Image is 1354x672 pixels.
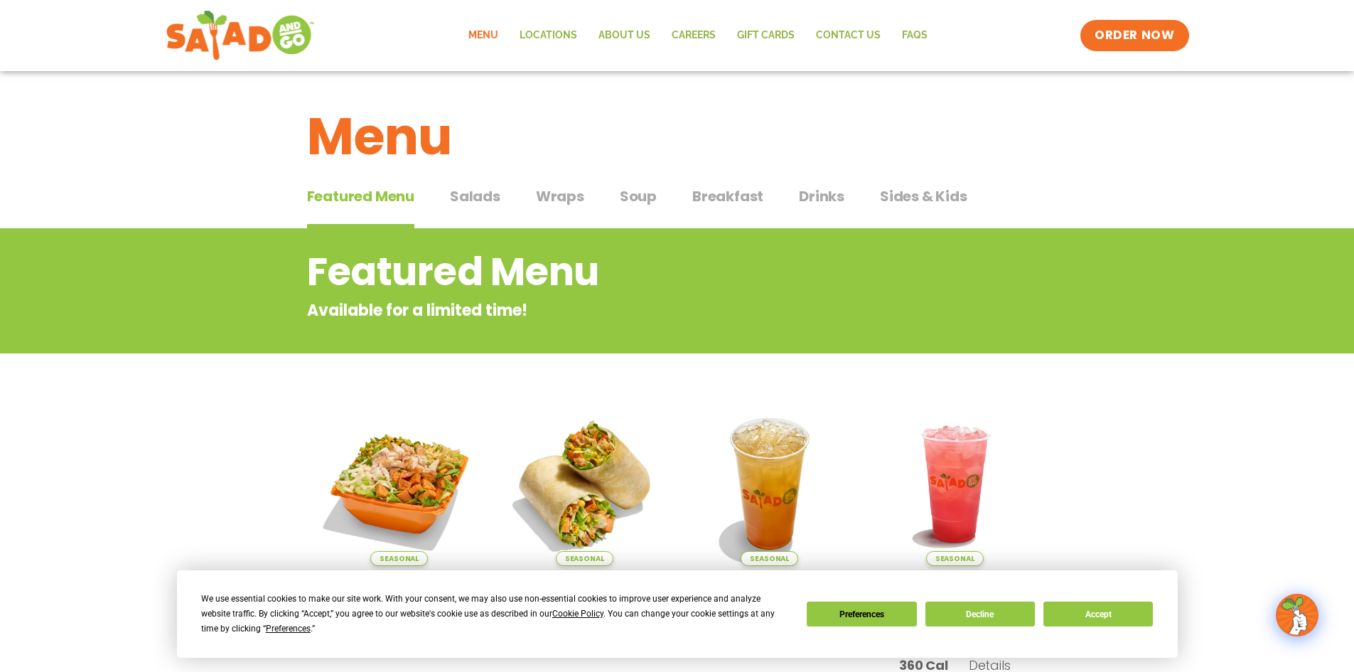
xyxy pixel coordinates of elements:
a: ORDER NOW [1080,20,1188,51]
a: Careers [661,19,726,52]
img: new-SAG-logo-768×292 [166,7,316,64]
span: Soup [620,186,657,207]
span: Salads [450,186,500,207]
button: Preferences [807,602,916,626]
img: wpChatIcon [1277,595,1317,635]
img: Product photo for Blackberry Bramble Lemonade [873,402,1037,566]
a: About Us [588,19,661,52]
span: Featured Menu [307,186,414,207]
span: Sides & Kids [880,186,967,207]
button: Accept [1043,602,1153,626]
h1: Menu [307,98,1048,175]
span: Seasonal [926,551,984,566]
a: Contact Us [805,19,891,52]
p: Available for a limited time! [307,299,933,322]
div: We use essential cookies to make our site work. With your consent, we may also use non-essential ... [201,592,790,636]
span: Seasonal [370,551,428,566]
span: Preferences [266,624,311,634]
span: ORDER NOW [1095,27,1174,44]
span: Seasonal [741,551,798,566]
span: Cookie Policy [552,609,603,619]
span: Wraps [536,186,584,207]
div: Cookie Consent Prompt [177,570,1178,658]
button: Decline [925,602,1035,626]
img: Product photo for Southwest Harvest Wrap [503,402,667,566]
span: Drinks [799,186,844,207]
a: GIFT CARDS [726,19,805,52]
a: Locations [509,19,588,52]
div: Tabbed content [307,181,1048,229]
nav: Menu [458,19,938,52]
img: Product photo for Southwest Harvest Salad [318,402,482,566]
span: Seasonal [556,551,613,566]
h2: Featured Menu [307,243,933,301]
img: Product photo for Apple Cider Lemonade [688,402,852,566]
a: Menu [458,19,509,52]
a: FAQs [891,19,938,52]
span: Breakfast [692,186,763,207]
